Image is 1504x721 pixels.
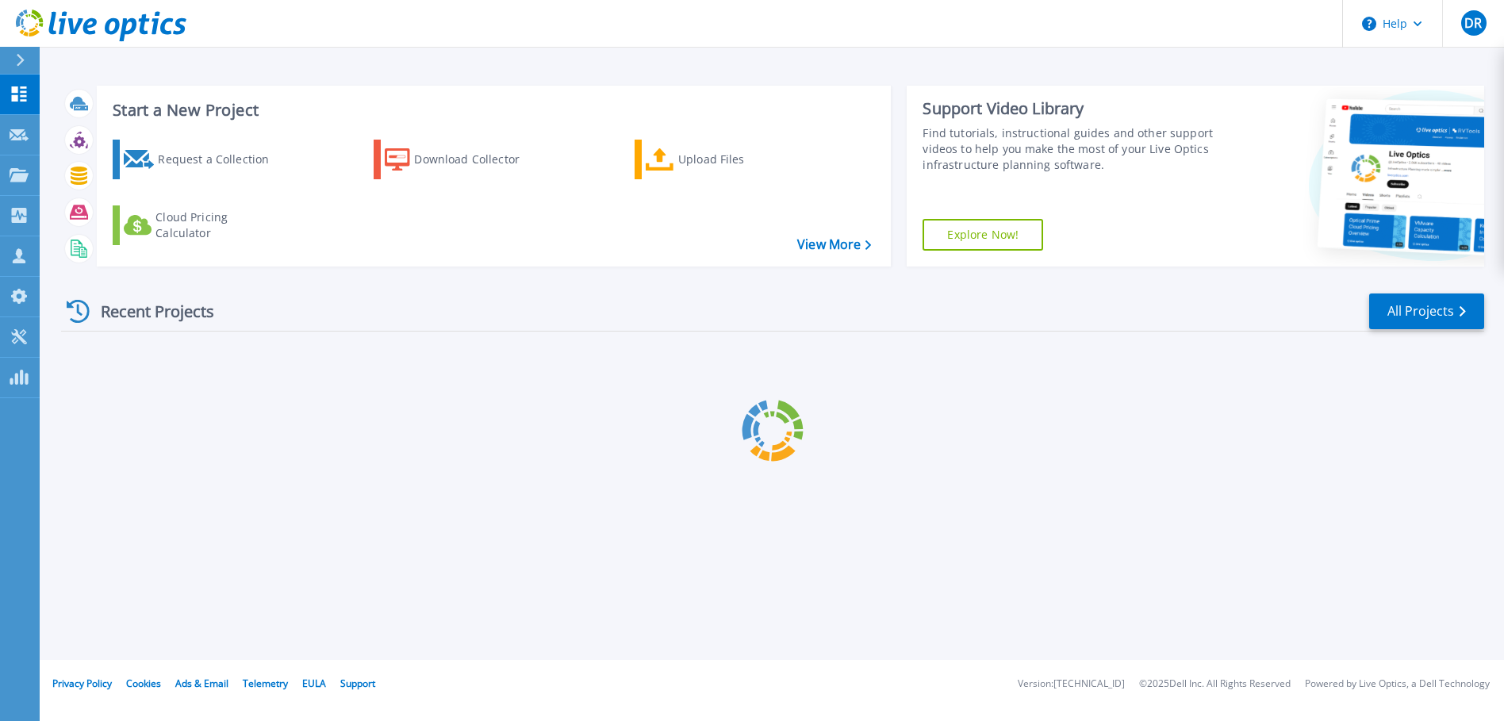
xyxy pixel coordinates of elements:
li: Version: [TECHNICAL_ID] [1018,679,1125,689]
li: Powered by Live Optics, a Dell Technology [1305,679,1490,689]
span: DR [1464,17,1482,29]
a: EULA [302,677,326,690]
div: Upload Files [678,144,805,175]
a: Cloud Pricing Calculator [113,205,290,245]
a: View More [797,237,871,252]
a: Explore Now! [923,219,1043,251]
div: Recent Projects [61,292,236,331]
div: Request a Collection [158,144,285,175]
div: Cloud Pricing Calculator [155,209,282,241]
a: Privacy Policy [52,677,112,690]
li: © 2025 Dell Inc. All Rights Reserved [1139,679,1291,689]
a: Cookies [126,677,161,690]
a: Ads & Email [175,677,228,690]
h3: Start a New Project [113,102,871,119]
a: Support [340,677,375,690]
div: Download Collector [414,144,541,175]
a: Upload Files [635,140,811,179]
div: Support Video Library [923,98,1217,119]
a: All Projects [1369,293,1484,329]
a: Download Collector [374,140,551,179]
div: Find tutorials, instructional guides and other support videos to help you make the most of your L... [923,125,1217,173]
a: Telemetry [243,677,288,690]
a: Request a Collection [113,140,290,179]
